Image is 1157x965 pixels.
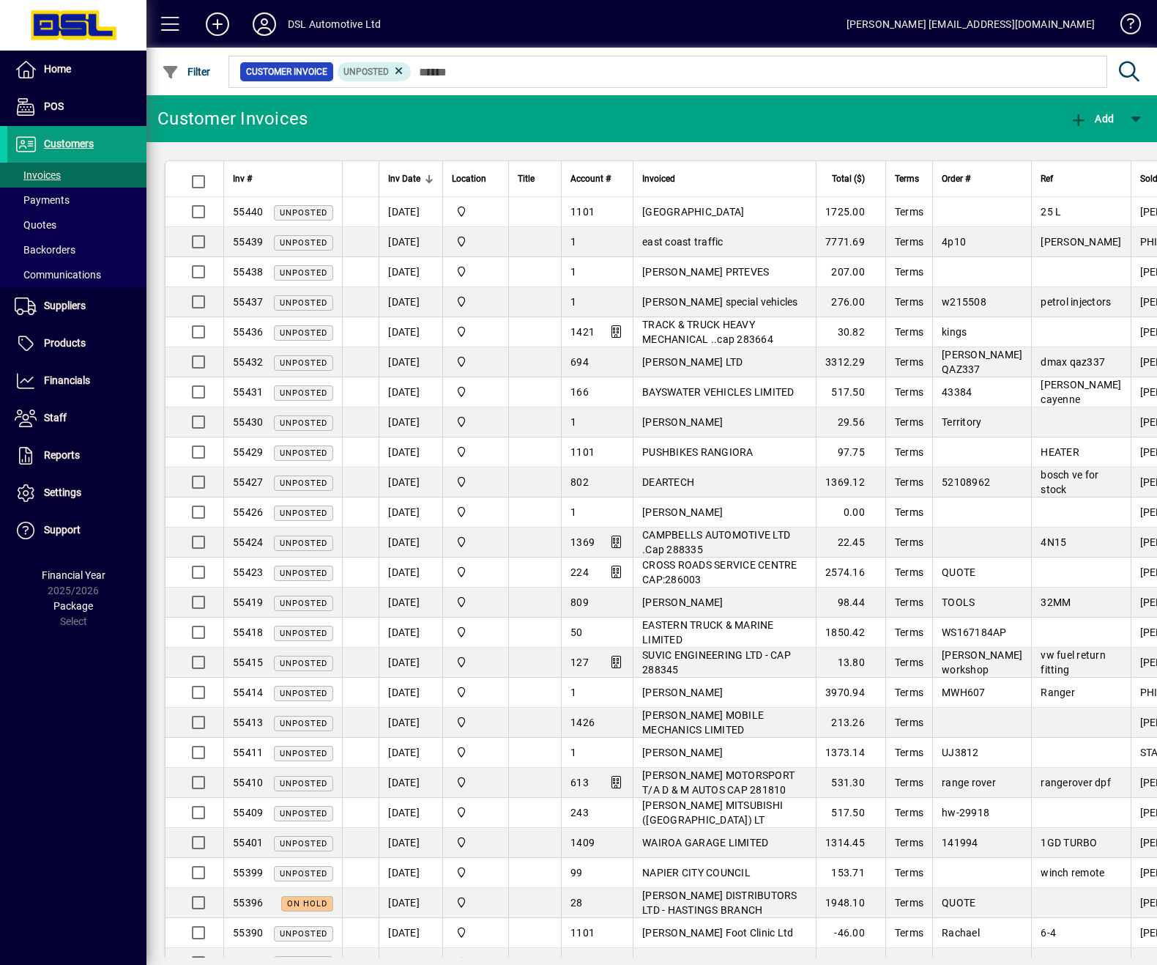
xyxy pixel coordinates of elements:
[518,171,552,187] div: Title
[233,927,263,939] span: 55390
[570,687,576,698] span: 1
[570,236,576,248] span: 1
[452,324,499,340] span: Central
[280,659,327,668] span: Unposted
[233,326,263,338] span: 55436
[1041,536,1066,548] span: 4N15
[379,317,442,347] td: [DATE]
[452,895,499,911] span: Central
[379,498,442,528] td: [DATE]
[15,244,75,256] span: Backorders
[642,236,723,248] span: east coast traffic
[816,558,885,588] td: 2574.16
[642,319,773,345] span: TRACK & TRUCK HEAVY MECHANICAL ..cap 283664
[1066,106,1117,132] button: Add
[570,266,576,278] span: 1
[1041,469,1098,495] span: bosch ve for stock
[895,236,923,248] span: Terms
[895,416,923,428] span: Terms
[895,927,923,939] span: Terms
[642,747,723,758] span: [PERSON_NAME]
[44,487,81,498] span: Settings
[280,298,327,308] span: Unposted
[642,927,793,939] span: [PERSON_NAME] Foot Clinic Ltd
[280,238,327,248] span: Unposted
[570,296,576,308] span: 1
[570,536,595,548] span: 1369
[452,805,499,821] span: Central
[233,536,263,548] span: 55424
[570,506,576,518] span: 1
[1070,113,1114,125] span: Add
[942,777,996,788] span: range rover
[816,287,885,317] td: 276.00
[233,386,263,398] span: 55431
[942,386,972,398] span: 43384
[570,596,589,608] span: 809
[379,467,442,498] td: [DATE]
[1041,777,1111,788] span: rangerover dpf
[816,888,885,918] td: 1948.10
[388,171,420,187] span: Inv Date
[233,171,252,187] span: Inv #
[233,626,263,638] span: 55418
[158,59,215,85] button: Filter
[452,684,499,700] span: Central
[642,867,751,879] span: NAPIER CITY COUNCIL
[942,596,975,608] span: TOOLS
[280,569,327,578] span: Unposted
[452,384,499,400] span: Central
[942,416,981,428] span: Territory
[570,171,611,187] span: Account #
[233,717,263,728] span: 55413
[1041,687,1075,698] span: Ranger
[15,269,101,281] span: Communications
[379,197,442,227] td: [DATE]
[379,558,442,588] td: [DATE]
[44,300,86,311] span: Suppliers
[44,63,71,75] span: Home
[942,566,975,578] span: QUOTE
[895,296,923,308] span: Terms
[452,414,499,430] span: Central
[452,654,499,670] span: Central
[452,354,499,370] span: Central
[816,467,885,498] td: 1369.12
[895,171,919,187] span: Terms
[642,596,723,608] span: [PERSON_NAME]
[388,171,434,187] div: Inv Date
[379,437,442,467] td: [DATE]
[642,171,807,187] div: Invoiced
[379,528,442,558] td: [DATE]
[570,777,589,788] span: 613
[1041,379,1121,405] span: [PERSON_NAME] cayenne
[53,600,93,612] span: Package
[942,326,967,338] span: kings
[895,356,923,368] span: Terms
[233,476,263,488] span: 55427
[895,476,923,488] span: Terms
[452,624,499,640] span: Central
[1041,649,1106,676] span: vw fuel return fitting
[44,449,80,461] span: Reports
[895,566,923,578] span: Terms
[895,206,923,218] span: Terms
[895,266,923,278] span: Terms
[379,768,442,798] td: [DATE]
[7,212,146,237] a: Quotes
[233,566,263,578] span: 55423
[642,890,797,916] span: [PERSON_NAME] DISTRIBUTORS LTD - HASTINGS BRANCH
[379,227,442,257] td: [DATE]
[942,649,1022,676] span: [PERSON_NAME] workshop
[570,927,595,939] span: 1101
[642,799,783,826] span: [PERSON_NAME] MITSUBISHI ([GEOGRAPHIC_DATA]) LT
[379,858,442,888] td: [DATE]
[233,171,333,187] div: Inv #
[570,206,595,218] span: 1101
[816,347,885,377] td: 3312.29
[280,478,327,488] span: Unposted
[942,837,978,848] span: 141994
[15,194,70,206] span: Payments
[280,268,327,278] span: Unposted
[233,687,263,698] span: 55414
